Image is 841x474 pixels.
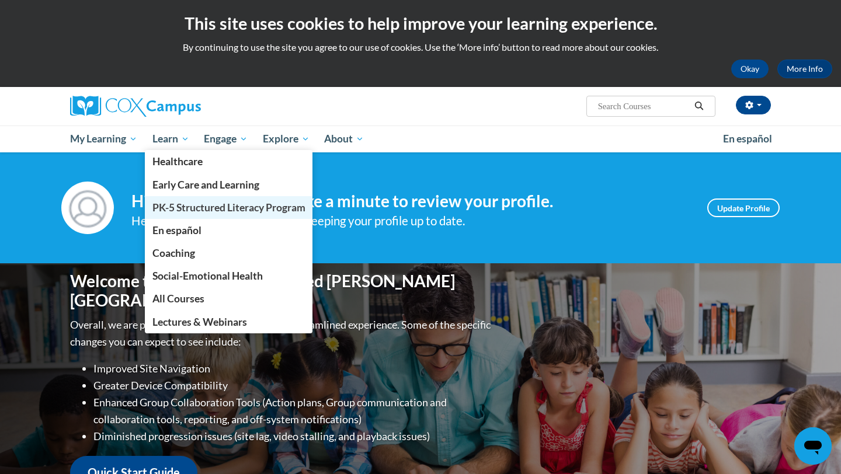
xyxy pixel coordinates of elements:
[707,198,780,217] a: Update Profile
[145,264,313,287] a: Social-Emotional Health
[204,132,248,146] span: Engage
[152,247,195,259] span: Coaching
[263,132,310,146] span: Explore
[62,126,145,152] a: My Learning
[152,132,189,146] span: Learn
[152,201,305,214] span: PK-5 Structured Literacy Program
[70,96,292,117] a: Cox Campus
[93,428,494,445] li: Diminished progression issues (site lag, video stalling, and playback issues)
[70,132,137,146] span: My Learning
[145,311,313,333] a: Lectures & Webinars
[152,224,201,236] span: En español
[317,126,372,152] a: About
[131,211,690,231] div: Help improve your experience by keeping your profile up to date.
[61,182,114,234] img: Profile Image
[131,191,690,211] h4: Hi [PERSON_NAME]! Take a minute to review your profile.
[597,99,690,113] input: Search Courses
[731,60,769,78] button: Okay
[690,99,708,113] button: Search
[9,41,832,54] p: By continuing to use the site you agree to our use of cookies. Use the ‘More info’ button to read...
[152,292,204,305] span: All Courses
[145,287,313,310] a: All Courses
[255,126,317,152] a: Explore
[736,96,771,114] button: Account Settings
[145,173,313,196] a: Early Care and Learning
[324,132,364,146] span: About
[70,271,494,311] h1: Welcome to the new and improved [PERSON_NAME][GEOGRAPHIC_DATA]
[70,96,201,117] img: Cox Campus
[145,196,313,219] a: PK-5 Structured Literacy Program
[70,316,494,350] p: Overall, we are proud to provide you with a more streamlined experience. Some of the specific cha...
[777,60,832,78] a: More Info
[145,219,313,242] a: En español
[196,126,255,152] a: Engage
[152,270,263,282] span: Social-Emotional Health
[145,150,313,173] a: Healthcare
[9,12,832,35] h2: This site uses cookies to help improve your learning experience.
[93,377,494,394] li: Greater Device Compatibility
[152,316,247,328] span: Lectures & Webinars
[794,427,832,465] iframe: Button to launch messaging window, conversation in progress
[93,360,494,377] li: Improved Site Navigation
[145,242,313,264] a: Coaching
[152,155,203,168] span: Healthcare
[715,127,780,151] a: En español
[53,126,788,152] div: Main menu
[152,179,259,191] span: Early Care and Learning
[723,133,772,145] span: En español
[93,394,494,428] li: Enhanced Group Collaboration Tools (Action plans, Group communication and collaboration tools, re...
[145,126,197,152] a: Learn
